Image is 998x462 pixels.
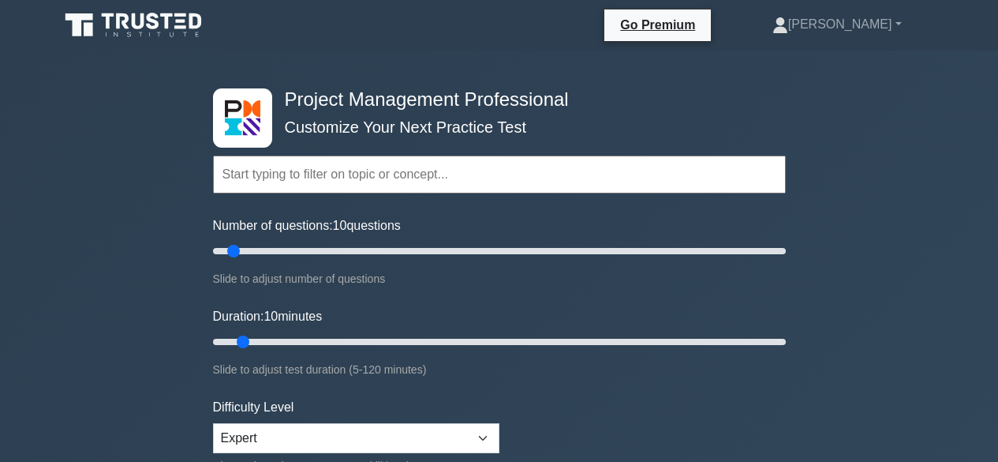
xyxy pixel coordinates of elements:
[213,156,786,193] input: Start typing to filter on topic or concept...
[611,15,705,35] a: Go Premium
[213,398,294,417] label: Difficulty Level
[213,269,786,288] div: Slide to adjust number of questions
[264,310,278,323] span: 10
[213,216,401,235] label: Number of questions: questions
[213,360,786,379] div: Slide to adjust test duration (5-120 minutes)
[213,307,323,326] label: Duration: minutes
[734,9,940,40] a: [PERSON_NAME]
[333,219,347,232] span: 10
[278,88,708,111] h4: Project Management Professional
